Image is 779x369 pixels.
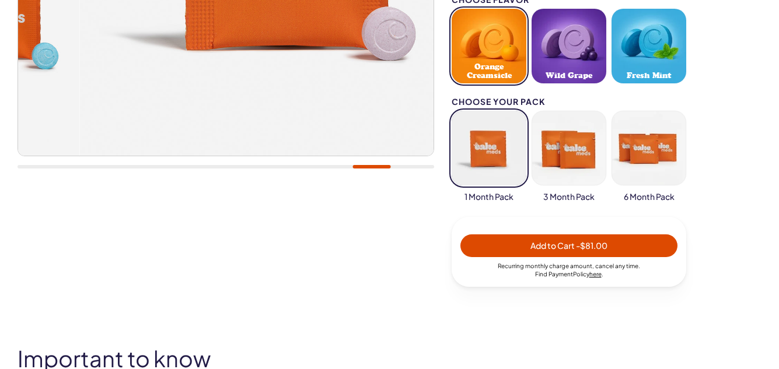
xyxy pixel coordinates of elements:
[589,270,602,277] a: here
[452,97,686,106] div: Choose your pack
[576,240,607,251] span: - $81.00
[546,71,592,80] span: Wild Grape
[627,71,671,80] span: Fresh Mint
[624,191,675,203] span: 6 Month Pack
[460,262,677,278] div: Recurring monthly charge amount , cancel any time. Policy .
[464,191,513,203] span: 1 Month Pack
[543,191,595,203] span: 3 Month Pack
[530,240,607,251] span: Add to Cart
[455,62,523,80] span: Orange Creamsicle
[535,270,573,277] span: Find Payment
[460,234,677,257] button: Add to Cart -$81.00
